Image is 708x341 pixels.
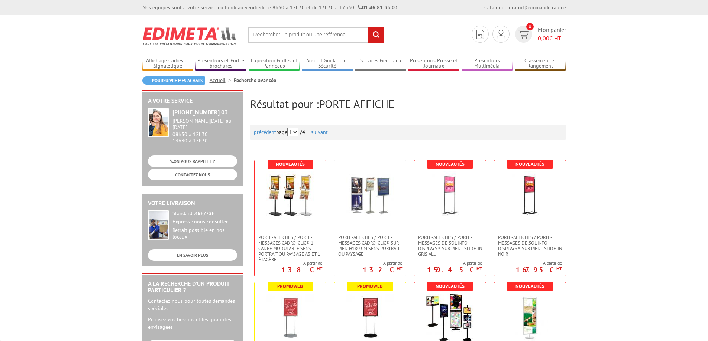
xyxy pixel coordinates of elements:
[518,30,529,39] img: devis rapide
[277,283,303,289] b: Promoweb
[255,235,326,262] a: Porte-affiches / Porte-messages Cadro-Clic® 1 cadre modulable sens portrait ou paysage A3 et 1 ét...
[538,34,566,43] span: € HT
[254,129,276,135] a: précédent
[476,265,482,272] sup: HT
[526,23,534,30] span: 0
[142,4,398,11] div: Nos équipes sont à votre service du lundi au vendredi de 8h30 à 12h30 et de 13h30 à 17h30
[397,265,402,272] sup: HT
[234,76,276,84] li: Recherche avancée
[172,118,237,144] div: 08h30 à 12h30 13h30 à 17h30
[358,4,398,11] strong: 01 46 81 33 03
[526,4,566,11] a: Commande rapide
[248,27,384,43] input: Rechercher un produit ou une référence...
[338,235,402,257] span: Porte-affiches / Porte-messages Cadro-Clic® sur pied H180 cm sens portrait ou paysage
[363,260,402,266] span: A partir de
[210,77,234,83] a: Accueil
[148,108,169,137] img: widget-service.jpg
[357,283,383,289] b: Promoweb
[172,219,237,225] div: Express : nous consulter
[408,58,459,70] a: Présentoirs Presse et Journaux
[427,260,482,266] span: A partir de
[418,235,482,257] span: Porte-affiches / Porte-messages de sol Info-Displays® sur pied - Slide-in Gris Alu
[484,4,566,11] div: |
[195,210,215,217] strong: 48h/72h
[172,108,228,116] strong: [PHONE_NUMBER] 03
[148,281,237,294] h2: A la recherche d'un produit particulier ?
[426,171,474,220] img: Porte-affiches / Porte-messages de sol Info-Displays® sur pied - Slide-in Gris Alu
[497,30,505,39] img: devis rapide
[515,58,566,70] a: Classement et Rangement
[556,265,562,272] sup: HT
[148,249,237,261] a: EN SAVOIR PLUS
[363,268,402,272] p: 132 €
[195,58,247,70] a: Présentoirs et Porte-brochures
[276,161,305,167] b: Nouveautés
[355,58,406,70] a: Services Généraux
[484,4,524,11] a: Catalogue gratuit
[513,26,566,43] a: devis rapide 0 Mon panier 0,00€ HT
[334,235,406,257] a: Porte-affiches / Porte-messages Cadro-Clic® sur pied H180 cm sens portrait ou paysage
[494,235,566,257] a: Porte-affiches / Porte-messages de sol Info-Displays® sur pied - Slide-in Noir
[148,155,237,167] a: ON VOUS RAPPELLE ?
[281,260,322,266] span: A partir de
[317,265,322,272] sup: HT
[515,161,544,167] b: Nouveautés
[142,76,205,85] a: Poursuivre mes achats
[172,210,237,217] div: Standard :
[254,125,562,140] div: page
[319,96,394,111] span: PORTE AFFICHE
[148,297,237,312] p: Contactez-nous pour toutes demandes spéciales
[300,129,310,135] strong: /
[148,210,169,240] img: widget-livraison.jpg
[436,283,465,289] b: Nouveautés
[436,161,465,167] b: Nouveautés
[302,129,305,135] span: 4
[516,260,562,266] span: A partir de
[249,58,300,70] a: Exposition Grilles et Panneaux
[148,200,237,207] h2: Votre livraison
[250,98,566,110] h2: Résultat pour :
[538,26,566,43] span: Mon panier
[414,235,486,257] a: Porte-affiches / Porte-messages de sol Info-Displays® sur pied - Slide-in Gris Alu
[506,171,554,220] img: Porte-affiches / Porte-messages de sol Info-Displays® sur pied - Slide-in Noir
[427,268,482,272] p: 159.45 €
[148,169,237,180] a: CONTACTEZ-NOUS
[538,35,549,42] span: 0,00
[311,129,328,135] a: suivant
[302,58,353,70] a: Accueil Guidage et Sécurité
[498,235,562,257] span: Porte-affiches / Porte-messages de sol Info-Displays® sur pied - Slide-in Noir
[462,58,513,70] a: Présentoirs Multimédia
[515,283,544,289] b: Nouveautés
[476,30,484,39] img: devis rapide
[266,171,314,220] img: Porte-affiches / Porte-messages Cadro-Clic® 1 cadre modulable sens portrait ou paysage A3 et 1 ét...
[172,118,237,131] div: [PERSON_NAME][DATE] au [DATE]
[142,58,194,70] a: Affichage Cadres et Signalétique
[281,268,322,272] p: 138 €
[148,98,237,104] h2: A votre service
[142,22,237,50] img: Edimeta
[516,268,562,272] p: 167.95 €
[172,227,237,240] div: Retrait possible en nos locaux
[368,27,384,43] input: rechercher
[346,171,394,220] img: Porte-affiches / Porte-messages Cadro-Clic® sur pied H180 cm sens portrait ou paysage
[148,316,237,331] p: Précisez vos besoins et les quantités envisagées
[258,235,322,262] span: Porte-affiches / Porte-messages Cadro-Clic® 1 cadre modulable sens portrait ou paysage A3 et 1 ét...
